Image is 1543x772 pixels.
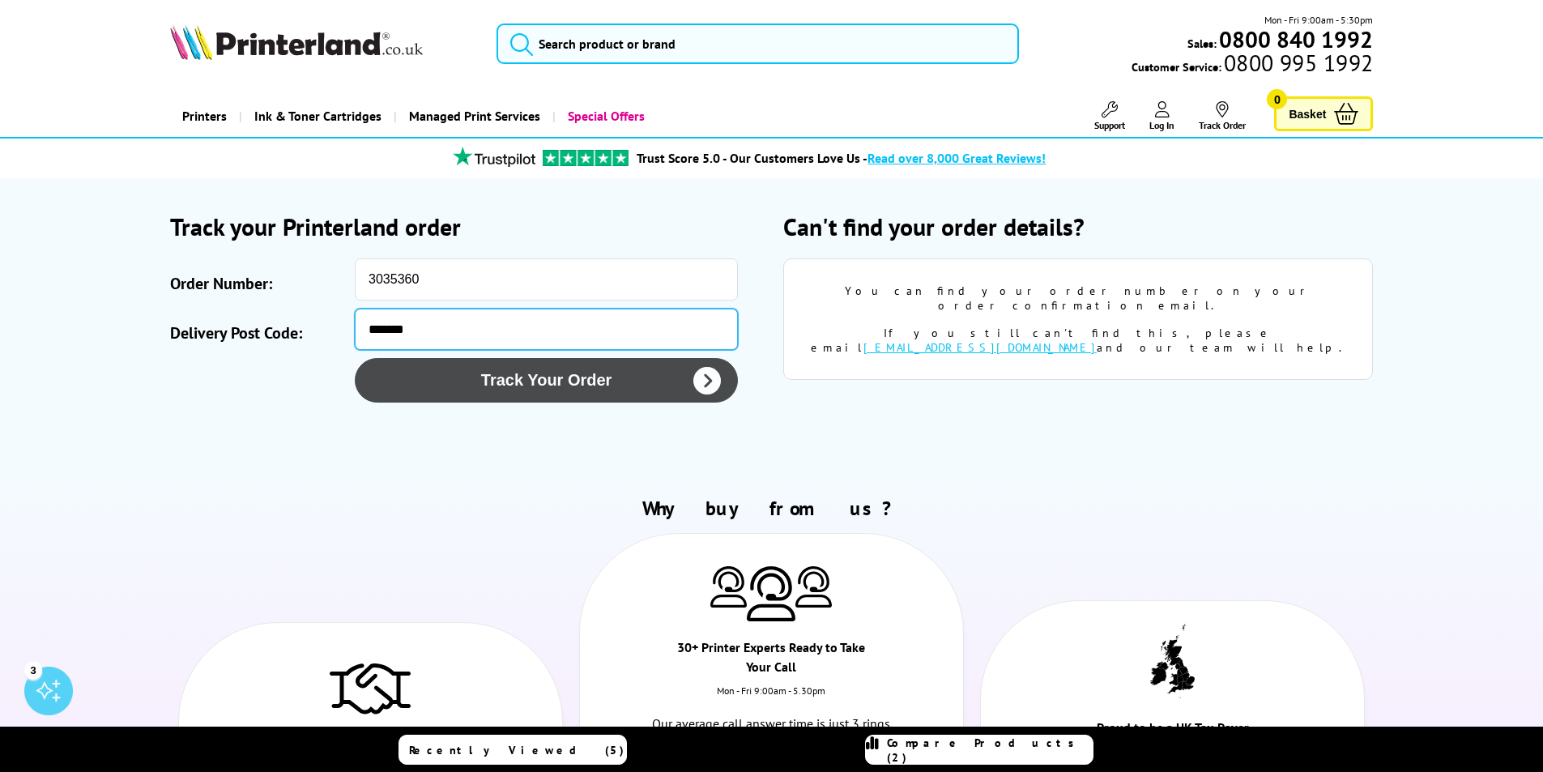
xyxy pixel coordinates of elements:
[1199,101,1246,131] a: Track Order
[1149,101,1174,131] a: Log In
[1150,624,1195,698] img: UK tax payer
[1187,36,1217,51] span: Sales:
[170,267,347,301] label: Order Number:
[808,284,1348,313] div: You can find your order number on your order confirmation email.
[170,317,347,350] label: Delivery Post Code:
[863,340,1097,355] a: [EMAIL_ADDRESS][DOMAIN_NAME]
[355,358,738,403] button: Track Your Order
[808,326,1348,355] div: If you still can't find this, please email and our team will help.
[409,743,624,757] span: Recently Viewed (5)
[887,736,1093,765] span: Compare Products (2)
[865,735,1093,765] a: Compare Products (2)
[747,566,795,622] img: Printer Experts
[867,150,1046,166] span: Read over 8,000 Great Reviews!
[783,211,1373,242] h2: Can't find your order details?
[24,661,42,679] div: 3
[330,655,411,720] img: Trusted Service
[1076,718,1268,745] div: Proud to be a UK Tax-Payer
[552,96,657,137] a: Special Offers
[637,713,906,735] p: Our average call answer time is just 3 rings
[637,150,1046,166] a: Trust Score 5.0 - Our Customers Love Us -Read over 8,000 Great Reviews!
[170,211,760,242] h2: Track your Printerland order
[170,24,477,63] a: Printerland Logo
[676,638,867,685] div: 30+ Printer Experts Ready to Take Your Call
[170,96,239,137] a: Printers
[1264,12,1373,28] span: Mon - Fri 9:00am - 5:30pm
[710,566,747,608] img: Printer Experts
[1221,55,1373,70] span: 0800 995 1992
[355,258,738,301] input: eg: SOA123456 or SO123456
[1132,55,1373,75] span: Customer Service:
[1267,89,1287,109] span: 0
[399,735,627,765] a: Recently Viewed (5)
[795,566,832,608] img: Printer Experts
[580,685,963,713] div: Mon - Fri 9:00am - 5.30pm
[1289,103,1326,125] span: Basket
[254,96,381,137] span: Ink & Toner Cartridges
[1149,119,1174,131] span: Log In
[497,23,1019,64] input: Search product or brand
[394,96,552,137] a: Managed Print Services
[239,96,394,137] a: Ink & Toner Cartridges
[1094,101,1125,131] a: Support
[1094,119,1125,131] span: Support
[1274,96,1373,131] a: Basket 0
[170,496,1374,521] h2: Why buy from us?
[543,150,629,166] img: trustpilot rating
[1217,32,1373,47] a: 0800 840 1992
[1219,24,1373,54] b: 0800 840 1992
[445,147,543,167] img: trustpilot rating
[170,24,423,60] img: Printerland Logo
